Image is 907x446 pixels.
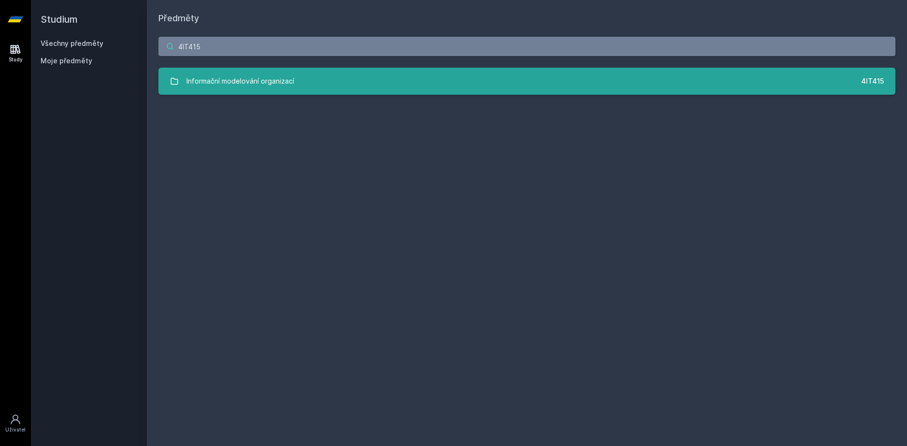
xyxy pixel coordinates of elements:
[186,72,294,91] div: Informační modelování organizací
[158,12,895,25] h1: Předměty
[2,39,29,68] a: Study
[9,56,23,63] div: Study
[41,39,103,47] a: Všechny předměty
[158,68,895,95] a: Informační modelování organizací 4IT415
[861,76,884,86] div: 4IT415
[2,409,29,438] a: Uživatel
[5,426,26,433] div: Uživatel
[41,56,92,66] span: Moje předměty
[158,37,895,56] input: Název nebo ident předmětu…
